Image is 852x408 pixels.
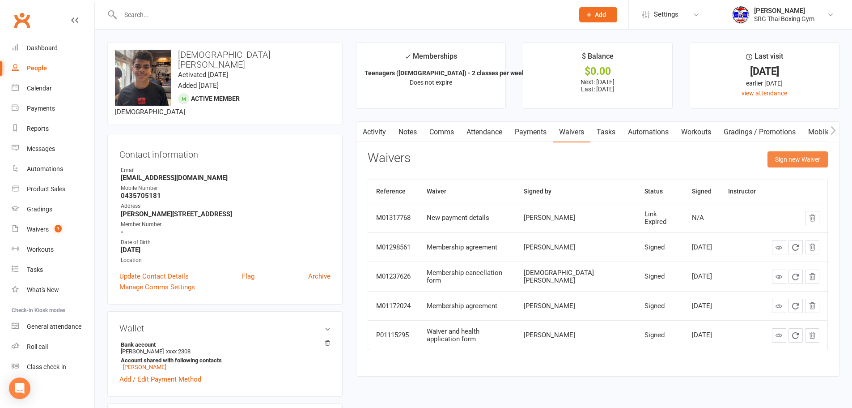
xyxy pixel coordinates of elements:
a: General attendance kiosk mode [12,317,94,337]
a: Archive [308,271,331,282]
div: [PERSON_NAME] [524,214,628,222]
div: [DATE] [698,67,831,76]
div: Open Intercom Messenger [9,378,30,399]
a: [PERSON_NAME] [123,364,166,370]
strong: 0435705181 [121,192,331,200]
time: Activated [DATE] [178,71,228,79]
span: Active member [191,95,240,102]
div: M01237626 [376,273,411,280]
div: Signed [644,331,676,339]
div: Class check-in [27,363,66,370]
a: Workouts [12,240,94,260]
h3: Contact information [119,146,331,159]
a: Roll call [12,337,94,357]
span: 1 [55,225,62,232]
div: earlier [DATE] [698,78,831,88]
div: People [27,64,47,72]
div: [PERSON_NAME] [524,244,628,251]
a: Payments [509,122,553,142]
div: Reports [27,125,49,132]
button: Add [579,7,617,22]
div: Address [121,202,331,210]
a: Tasks [590,122,622,142]
div: [PERSON_NAME] [524,302,628,310]
div: Calendar [27,85,52,92]
h3: Wallet [119,323,331,333]
strong: Account shared with following contacts [121,357,326,364]
div: Tasks [27,266,43,273]
a: People [12,58,94,78]
div: M01172024 [376,302,411,310]
div: What's New [27,286,59,293]
a: Product Sales [12,179,94,199]
a: Calendar [12,78,94,99]
li: [PERSON_NAME] [119,340,331,372]
div: M01298561 [376,244,411,251]
div: P01115295 [376,331,411,339]
div: [PERSON_NAME] [524,331,628,339]
div: Membership cancellation form [427,269,508,284]
a: Tasks [12,260,94,280]
div: SRG Thai Boxing Gym [754,15,814,23]
div: Messages [27,145,55,152]
div: Member Number [121,220,331,229]
a: Gradings / Promotions [717,122,802,142]
a: Payments [12,99,94,119]
div: Mobile Number [121,184,331,193]
strong: [DATE] [121,246,331,254]
strong: Teenagers ([DEMOGRAPHIC_DATA]) - 2 classes per week (... [365,69,534,77]
div: $0.00 [531,67,664,76]
span: [DEMOGRAPHIC_DATA] [115,108,185,116]
strong: [EMAIL_ADDRESS][DOMAIN_NAME] [121,174,331,182]
div: Signed [644,273,676,280]
div: Automations [27,165,63,172]
div: Product Sales [27,185,65,193]
a: What's New [12,280,94,300]
a: Activity [356,122,392,142]
div: Waivers [27,226,49,233]
div: Membership agreement [427,244,508,251]
div: Waiver and health application form [427,328,508,343]
div: [DATE] [692,302,712,310]
strong: [PERSON_NAME][STREET_ADDRESS] [121,210,331,218]
a: Attendance [460,122,509,142]
a: Gradings [12,199,94,219]
div: Membership agreement [427,302,508,310]
div: Date of Birth [121,238,331,247]
a: Automations [622,122,675,142]
span: xxxx 2308 [166,348,191,355]
h3: Waivers [368,151,411,165]
a: Add / Edit Payment Method [119,374,201,385]
div: Email [121,166,331,175]
th: Signed by [516,180,636,203]
a: Update Contact Details [119,271,189,282]
div: Roll call [27,343,48,350]
a: view attendance [742,90,787,97]
h3: [DEMOGRAPHIC_DATA][PERSON_NAME] [115,50,335,69]
div: Last visit [746,51,783,67]
input: Search... [118,9,568,21]
div: M01317768 [376,214,411,222]
img: thumb_image1718682644.png [732,6,750,24]
div: New payment details [427,214,508,222]
a: Waivers [553,122,590,142]
a: Waivers 1 [12,219,94,240]
a: Comms [423,122,460,142]
div: Signed [644,302,676,310]
time: Added [DATE] [178,82,219,90]
button: Sign new Waiver [767,151,828,167]
div: [DATE] [692,273,712,280]
div: Memberships [405,51,457,67]
div: Location [121,256,331,265]
a: Mobile App [802,122,850,142]
a: Automations [12,159,94,179]
th: Signed [684,180,720,203]
span: Settings [654,4,678,25]
div: [DATE] [692,331,712,339]
a: Dashboard [12,38,94,58]
th: Reference [368,180,419,203]
th: Status [636,180,684,203]
img: image1738131080.png [115,50,171,106]
a: Messages [12,139,94,159]
span: Does not expire [410,79,452,86]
